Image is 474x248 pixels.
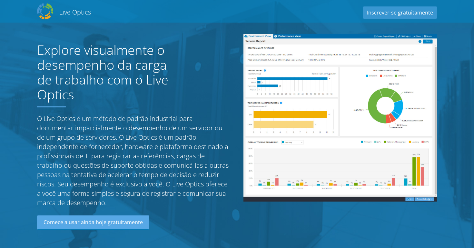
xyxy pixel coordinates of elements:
[243,34,437,202] img: Server Report
[37,43,182,102] h1: Explore visualmente o desempenho da carga de trabalho com o Live Optics
[59,8,91,16] h2: Live Optics
[37,114,231,207] p: O Live Optics é um método de padrão industrial para documentar imparcialmente o desempenho de um ...
[37,3,53,19] img: Dell Dpack
[363,6,437,19] a: Inscrever-se gratuitamente
[37,215,149,230] a: Comece a usar ainda hoje gratuitamente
